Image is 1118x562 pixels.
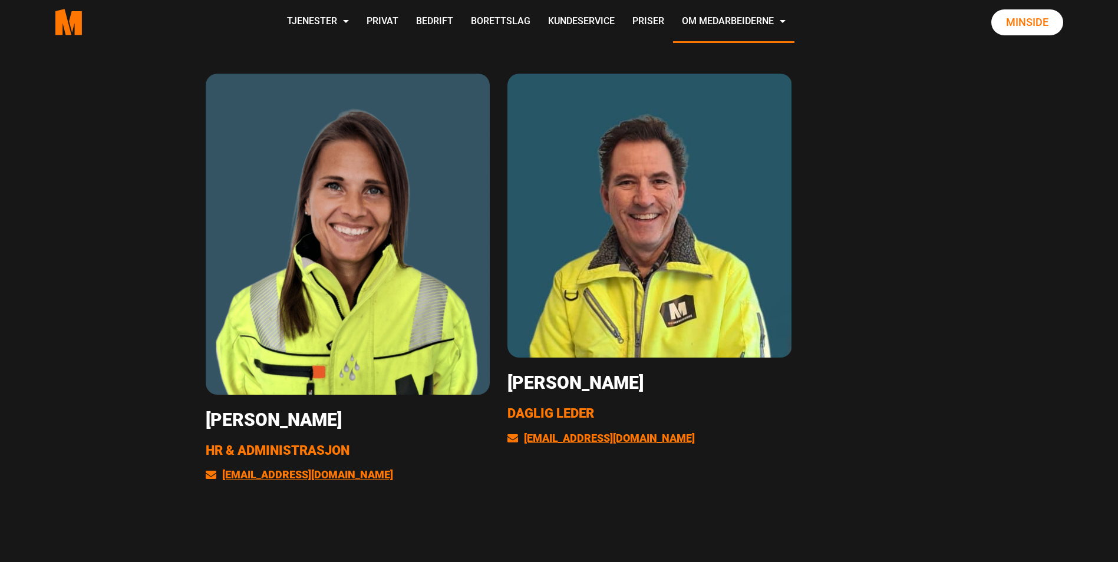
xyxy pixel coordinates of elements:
[507,432,695,444] a: [EMAIL_ADDRESS][DOMAIN_NAME]
[507,406,594,421] span: Daglig leder
[673,1,794,43] a: Om Medarbeiderne
[278,1,358,43] a: Tjenester
[206,468,393,481] a: [EMAIL_ADDRESS][DOMAIN_NAME]
[507,372,792,394] h3: [PERSON_NAME]
[507,74,792,358] img: HANS SALOMONSEN
[206,443,349,458] span: HR & Administrasjon
[539,1,624,43] a: Kundeservice
[624,1,673,43] a: Priser
[407,1,462,43] a: Bedrift
[358,1,407,43] a: Privat
[462,1,539,43] a: Borettslag
[206,74,490,395] img: Eileen bilder
[206,409,490,431] h3: [PERSON_NAME]
[991,9,1063,35] a: Minside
